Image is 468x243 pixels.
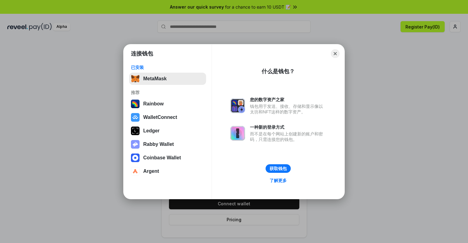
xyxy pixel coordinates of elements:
button: MetaMask [129,73,206,85]
img: svg+xml,%3Csvg%20width%3D%22120%22%20height%3D%22120%22%20viewBox%3D%220%200%20120%20120%22%20fil... [131,100,140,108]
img: svg+xml,%3Csvg%20xmlns%3D%22http%3A%2F%2Fwww.w3.org%2F2000%2Fsvg%22%20fill%3D%22none%22%20viewBox... [230,126,245,141]
img: svg+xml,%3Csvg%20width%3D%2228%22%20height%3D%2228%22%20viewBox%3D%220%200%2028%2028%22%20fill%3D... [131,113,140,122]
button: Coinbase Wallet [129,152,206,164]
div: Rainbow [143,101,164,107]
div: Rabby Wallet [143,142,174,147]
button: WalletConnect [129,111,206,123]
h1: 连接钱包 [131,50,153,57]
img: svg+xml,%3Csvg%20width%3D%2228%22%20height%3D%2228%22%20viewBox%3D%220%200%2028%2028%22%20fill%3D... [131,167,140,176]
img: svg+xml,%3Csvg%20width%3D%2228%22%20height%3D%2228%22%20viewBox%3D%220%200%2028%2028%22%20fill%3D... [131,154,140,162]
button: Rainbow [129,98,206,110]
div: MetaMask [143,76,167,82]
div: 获取钱包 [270,166,287,171]
button: Close [331,49,339,58]
div: 什么是钱包？ [262,68,295,75]
div: 而不是在每个网站上创建新的账户和密码，只需连接您的钱包。 [250,131,326,142]
div: Coinbase Wallet [143,155,181,161]
a: 了解更多 [266,177,290,184]
div: 您的数字资产之家 [250,97,326,102]
img: svg+xml,%3Csvg%20xmlns%3D%22http%3A%2F%2Fwww.w3.org%2F2000%2Fsvg%22%20fill%3D%22none%22%20viewBox... [230,98,245,113]
div: 推荐 [131,90,204,95]
button: Rabby Wallet [129,138,206,150]
img: svg+xml,%3Csvg%20xmlns%3D%22http%3A%2F%2Fwww.w3.org%2F2000%2Fsvg%22%20width%3D%2228%22%20height%3... [131,127,140,135]
div: Argent [143,169,159,174]
div: 一种新的登录方式 [250,124,326,130]
div: 钱包用于发送、接收、存储和显示像以太坊和NFT这样的数字资产。 [250,104,326,115]
div: Ledger [143,128,159,134]
img: svg+xml,%3Csvg%20xmlns%3D%22http%3A%2F%2Fwww.w3.org%2F2000%2Fsvg%22%20fill%3D%22none%22%20viewBox... [131,140,140,149]
button: Argent [129,165,206,177]
img: svg+xml,%3Csvg%20fill%3D%22none%22%20height%3D%2233%22%20viewBox%3D%220%200%2035%2033%22%20width%... [131,74,140,83]
div: WalletConnect [143,115,177,120]
div: 了解更多 [270,178,287,183]
button: Ledger [129,125,206,137]
button: 获取钱包 [266,164,291,173]
div: 已安装 [131,65,204,70]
